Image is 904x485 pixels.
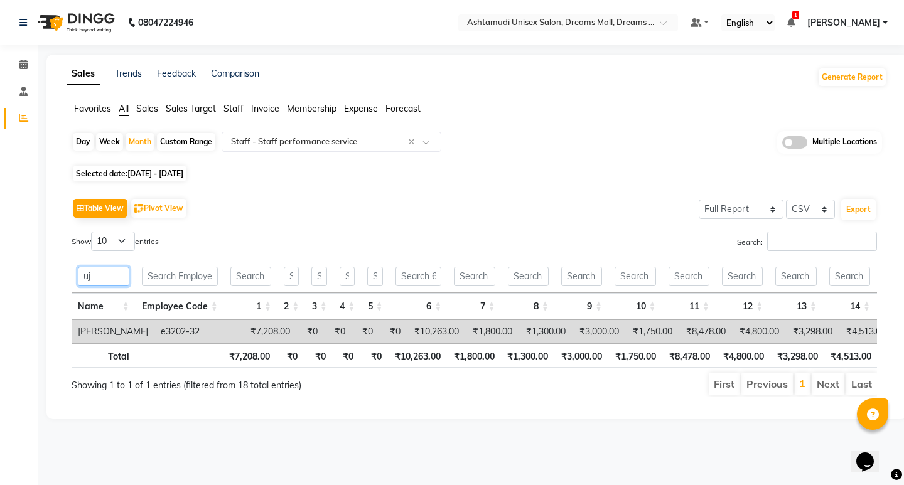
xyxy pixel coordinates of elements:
[785,320,839,343] td: ₹3,298.00
[73,133,94,151] div: Day
[501,343,555,368] th: ₹1,300.00
[823,293,876,320] th: 14: activate to sort column ascending
[340,267,355,286] input: Search 4
[142,267,218,286] input: Search Employee Code
[732,320,785,343] td: ₹4,800.00
[74,103,111,114] span: Favorites
[379,320,407,343] td: ₹0
[722,267,763,286] input: Search 12
[115,68,142,79] a: Trends
[615,267,655,286] input: Search 10
[166,103,216,114] span: Sales Target
[807,16,880,29] span: [PERSON_NAME]
[284,267,299,286] input: Search 2
[502,293,555,320] th: 8: activate to sort column ascending
[157,68,196,79] a: Feedback
[243,320,296,343] td: ₹7,208.00
[344,103,378,114] span: Expense
[32,5,118,40] img: logo
[72,293,136,320] th: Name: activate to sort column ascending
[222,343,276,368] th: ₹7,208.00
[448,293,501,320] th: 7: activate to sort column ascending
[389,293,448,320] th: 6: activate to sort column ascending
[134,204,144,213] img: pivot.png
[126,133,154,151] div: Month
[73,166,186,181] span: Selected date:
[662,343,716,368] th: ₹8,478.00
[819,68,886,86] button: Generate Report
[792,11,799,19] span: 1
[508,267,549,286] input: Search 8
[465,320,519,343] td: ₹1,800.00
[851,435,891,472] iframe: chat widget
[119,103,129,114] span: All
[332,343,360,368] th: ₹0
[224,293,277,320] th: 1: activate to sort column ascending
[841,199,876,220] button: Export
[352,320,379,343] td: ₹0
[67,63,100,85] a: Sales
[367,267,382,286] input: Search 5
[554,343,608,368] th: ₹3,000.00
[679,320,732,343] td: ₹8,478.00
[829,267,870,286] input: Search 14
[799,377,805,390] a: 1
[716,343,770,368] th: ₹4,800.00
[662,293,716,320] th: 11: activate to sort column ascending
[324,320,352,343] td: ₹0
[276,343,304,368] th: ₹0
[72,232,159,251] label: Show entries
[395,267,442,286] input: Search 6
[388,343,447,368] th: ₹10,263.00
[73,199,127,218] button: Table View
[787,17,795,28] a: 1
[72,320,154,343] td: [PERSON_NAME]
[767,232,877,251] input: Search:
[305,293,333,320] th: 3: activate to sort column ascending
[408,136,419,149] span: Clear all
[775,267,816,286] input: Search 13
[519,320,572,343] td: ₹1,300.00
[407,320,465,343] td: ₹10,263.00
[157,133,215,151] div: Custom Range
[608,293,662,320] th: 10: activate to sort column ascending
[770,343,824,368] th: ₹3,298.00
[96,133,123,151] div: Week
[839,320,892,343] td: ₹4,513.00
[447,343,501,368] th: ₹1,800.00
[737,232,877,251] label: Search:
[127,169,183,178] span: [DATE] - [DATE]
[251,103,279,114] span: Invoice
[769,293,822,320] th: 13: activate to sort column ascending
[230,267,271,286] input: Search 1
[136,103,158,114] span: Sales
[311,267,326,286] input: Search 3
[333,293,361,320] th: 4: activate to sort column ascending
[131,199,186,218] button: Pivot View
[812,136,877,149] span: Multiple Locations
[561,267,602,286] input: Search 9
[361,293,389,320] th: 5: activate to sort column ascending
[154,320,243,343] td: e3202-32
[824,343,878,368] th: ₹4,513.00
[625,320,679,343] td: ₹1,750.00
[296,320,324,343] td: ₹0
[669,267,709,286] input: Search 11
[555,293,608,320] th: 9: activate to sort column ascending
[360,343,387,368] th: ₹0
[716,293,769,320] th: 12: activate to sort column ascending
[91,232,135,251] select: Showentries
[223,103,244,114] span: Staff
[277,293,305,320] th: 2: activate to sort column ascending
[454,267,495,286] input: Search 7
[608,343,662,368] th: ₹1,750.00
[72,371,396,392] div: Showing 1 to 1 of 1 entries (filtered from 18 total entries)
[385,103,421,114] span: Forecast
[78,267,129,286] input: Search Name
[138,5,193,40] b: 08047224946
[572,320,625,343] td: ₹3,000.00
[136,293,224,320] th: Employee Code: activate to sort column ascending
[287,103,336,114] span: Membership
[72,343,136,368] th: Total
[304,343,331,368] th: ₹0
